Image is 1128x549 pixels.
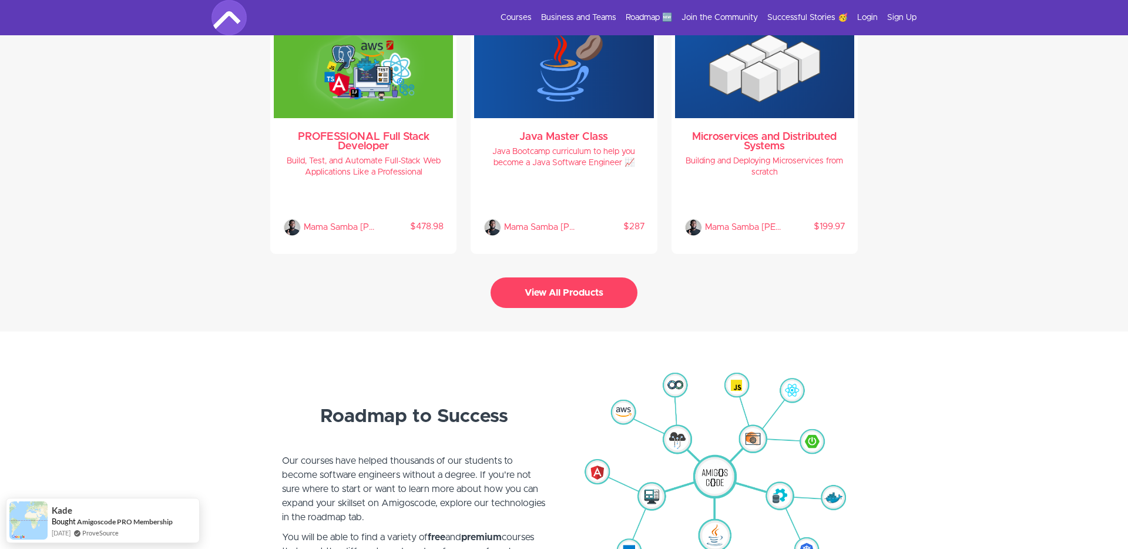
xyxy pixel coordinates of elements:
img: TihXErSBeUGYhRLXbhsQ_microservices.png [675,18,854,118]
a: Login [857,12,878,24]
h3: Java Master Class [484,132,644,142]
h4: Java Bootcamp curriculum to help you become a Java Software Engineer 📈 [484,146,644,169]
h3: Microservices and Distributed Systems [684,132,845,151]
a: Courses [501,12,532,24]
strong: free [428,533,445,542]
h4: Building and Deploying Microservices from scratch [684,156,845,178]
img: provesource social proof notification image [9,501,48,540]
p: Our courses have helped thousands of our students to become software engineers without a degree. ... [282,454,546,524]
h4: Build, Test, and Automate Full-Stack Web Applications Like a Professional [283,156,444,178]
img: Mama Samba Braima Nelson [484,219,501,236]
a: Roadmap 🆕 [626,12,672,24]
button: View All Products [491,277,637,308]
a: Business and Teams [541,12,616,24]
span: Bought [52,517,76,526]
p: $199.97 [781,221,845,233]
p: $287 [580,221,644,233]
p: $478.98 [380,221,444,233]
a: Microservices and Distributed Systems Building and Deploying Microservices from scratch Mama Samb... [675,18,854,250]
p: Mama Samba Braima Nelson [504,219,580,236]
a: View All Products [491,291,637,297]
a: Amigoscode PRO Membership [77,517,173,527]
span: Kade [52,506,72,515]
strong: premium [461,533,502,542]
a: Successful Stories 🥳 [767,12,848,24]
a: Java Master Class Java Bootcamp curriculum to help you become a Java Software Engineer 📈 Mama Sam... [474,18,653,250]
strong: Roadmap to Success [320,407,508,426]
a: ProveSource [82,528,119,538]
a: Join the Community [681,12,758,24]
img: Mama Samba Braima Nelson [684,219,702,236]
p: Mama Samba Braima Nelson [705,219,781,236]
h3: PROFESSIONAL Full Stack Developer [283,132,444,151]
p: Mama Samba Braima Nelson [304,219,380,236]
a: Sign Up [887,12,916,24]
img: KxJrDWUAT7eboSIIw62Q_java-master-class.png [474,18,653,118]
img: Mama Samba Braima Nelson [283,219,301,236]
a: PROFESSIONAL Full Stack Developer Build, Test, and Automate Full-Stack Web Applications Like a Pr... [274,18,453,250]
img: WPzdydpSLWzi0DE2vtpQ_full-stack-professional.png [274,18,453,118]
span: [DATE] [52,528,70,538]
